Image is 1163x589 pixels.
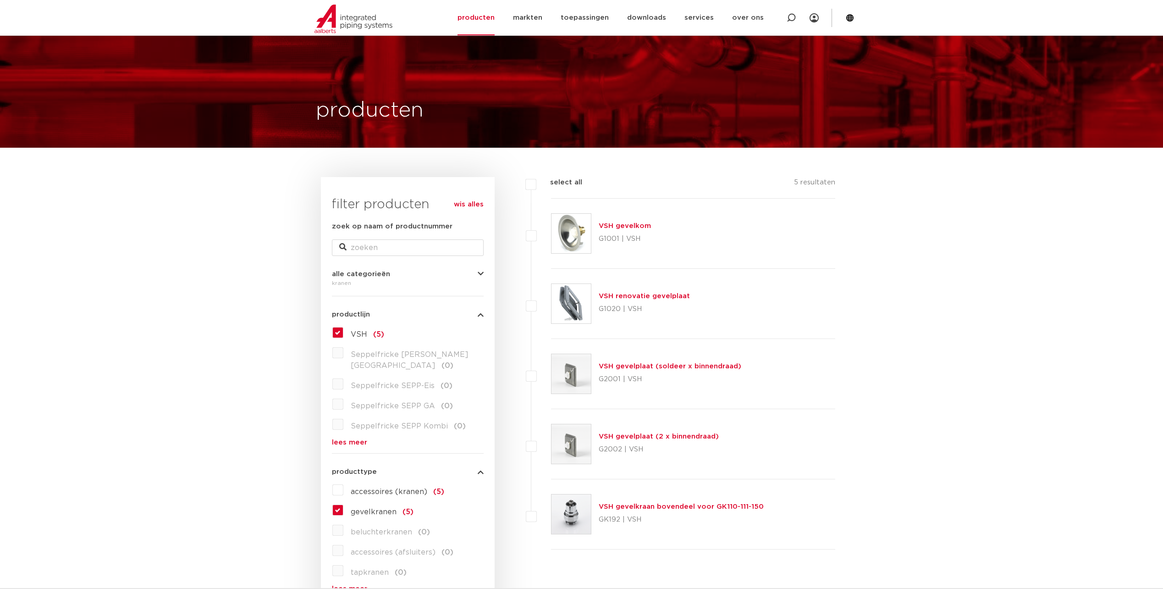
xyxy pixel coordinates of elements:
span: (0) [454,422,466,430]
span: tapkranen [351,569,389,576]
span: (0) [395,569,407,576]
span: VSH [351,331,367,338]
span: (0) [418,528,430,536]
span: Seppelfricke SEPP Kombi [351,422,448,430]
span: alle categorieën [332,271,390,278]
h3: filter producten [332,195,484,214]
p: G1020 | VSH [599,302,690,317]
div: kranen [332,278,484,289]
p: GK192 | VSH [599,512,764,527]
img: Thumbnail for VSH gevelplaat (2 x binnendraad) [551,424,591,464]
a: VSH gevelkom [599,222,651,229]
p: G2001 | VSH [599,372,741,387]
p: G2002 | VSH [599,442,719,457]
span: productlijn [332,311,370,318]
button: producttype [332,468,484,475]
span: beluchterkranen [351,528,412,536]
a: VSH renovatie gevelplaat [599,293,690,300]
label: select all [536,177,582,188]
a: VSH gevelplaat (2 x binnendraad) [599,433,719,440]
img: Thumbnail for VSH gevelkraan bovendeel voor GK110-111-150 [551,495,591,534]
img: Thumbnail for VSH gevelkom [551,214,591,253]
button: alle categorieën [332,271,484,278]
p: 5 resultaten [794,177,835,191]
span: producttype [332,468,377,475]
span: (0) [441,549,453,556]
img: Thumbnail for VSH gevelplaat (soldeer x binnendraad) [551,354,591,394]
span: gevelkranen [351,508,397,516]
span: Seppelfricke SEPP-Eis [351,382,435,389]
span: (5) [402,508,413,516]
span: (0) [441,362,453,369]
a: lees meer [332,439,484,446]
span: (5) [433,488,444,495]
a: VSH gevelkraan bovendeel voor GK110-111-150 [599,503,764,510]
span: (5) [373,331,384,338]
a: wis alles [454,199,484,210]
span: (0) [441,382,452,389]
p: G1001 | VSH [599,232,651,246]
span: Seppelfricke [PERSON_NAME][GEOGRAPHIC_DATA] [351,351,469,369]
img: Thumbnail for VSH renovatie gevelplaat [551,284,591,323]
input: zoeken [332,239,484,256]
span: Seppelfricke SEPP GA [351,402,435,410]
span: accessoires (afsluiters) [351,549,435,556]
span: accessoires (kranen) [351,488,427,495]
span: (0) [441,402,453,410]
label: zoek op naam of productnummer [332,221,452,232]
button: productlijn [332,311,484,318]
h1: producten [316,96,424,125]
a: VSH gevelplaat (soldeer x binnendraad) [599,363,741,370]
